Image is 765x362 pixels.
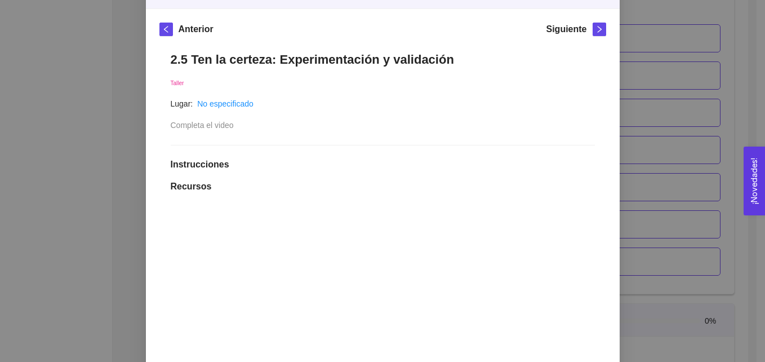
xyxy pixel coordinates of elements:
[546,23,586,36] h5: Siguiente
[160,25,172,33] span: left
[593,25,606,33] span: right
[171,181,595,192] h1: Recursos
[171,121,234,130] span: Completa el video
[179,23,214,36] h5: Anterior
[593,23,606,36] button: right
[171,159,595,170] h1: Instrucciones
[171,80,184,86] span: Taller
[159,23,173,36] button: left
[171,52,595,67] h1: 2.5 Ten la certeza: Experimentación y validación
[197,99,253,108] a: No especificado
[171,98,193,110] article: Lugar:
[744,147,765,215] button: Open Feedback Widget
